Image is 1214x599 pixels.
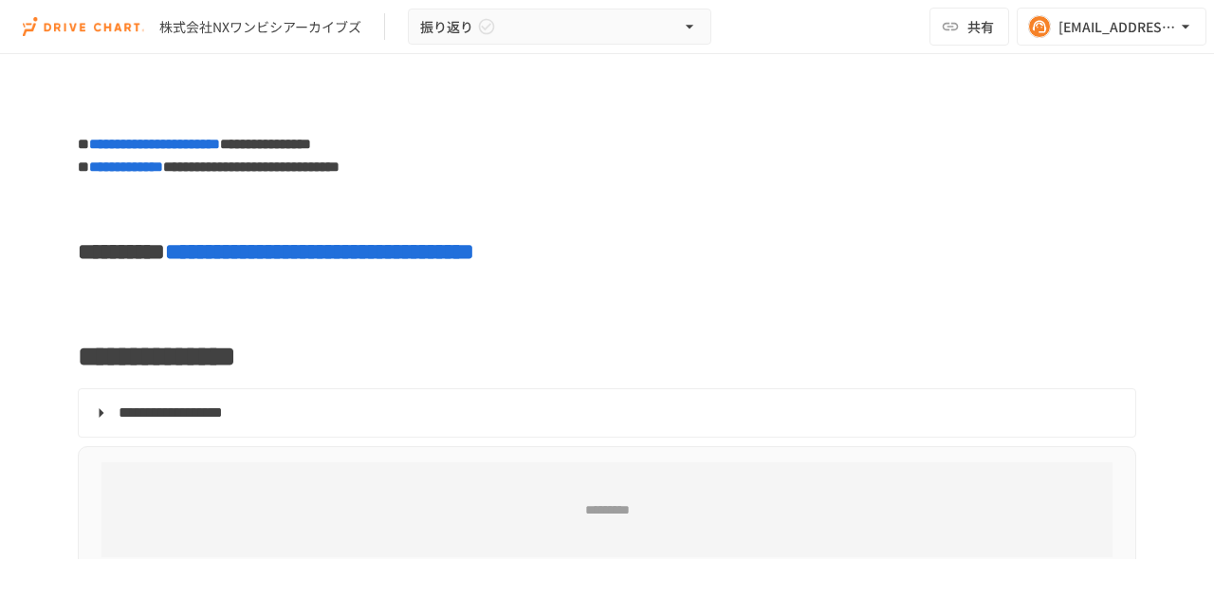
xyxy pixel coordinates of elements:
div: [EMAIL_ADDRESS][DOMAIN_NAME] [1058,15,1176,39]
button: 振り返り [408,9,711,46]
span: 振り返り [420,15,473,39]
img: i9VDDS9JuLRLX3JIUyK59LcYp6Y9cayLPHs4hOxMB9W [23,11,144,42]
button: 共有 [929,8,1009,46]
span: 共有 [967,16,994,37]
button: [EMAIL_ADDRESS][DOMAIN_NAME] [1017,8,1206,46]
div: 株式会社NXワンビシアーカイブズ [159,17,361,37]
